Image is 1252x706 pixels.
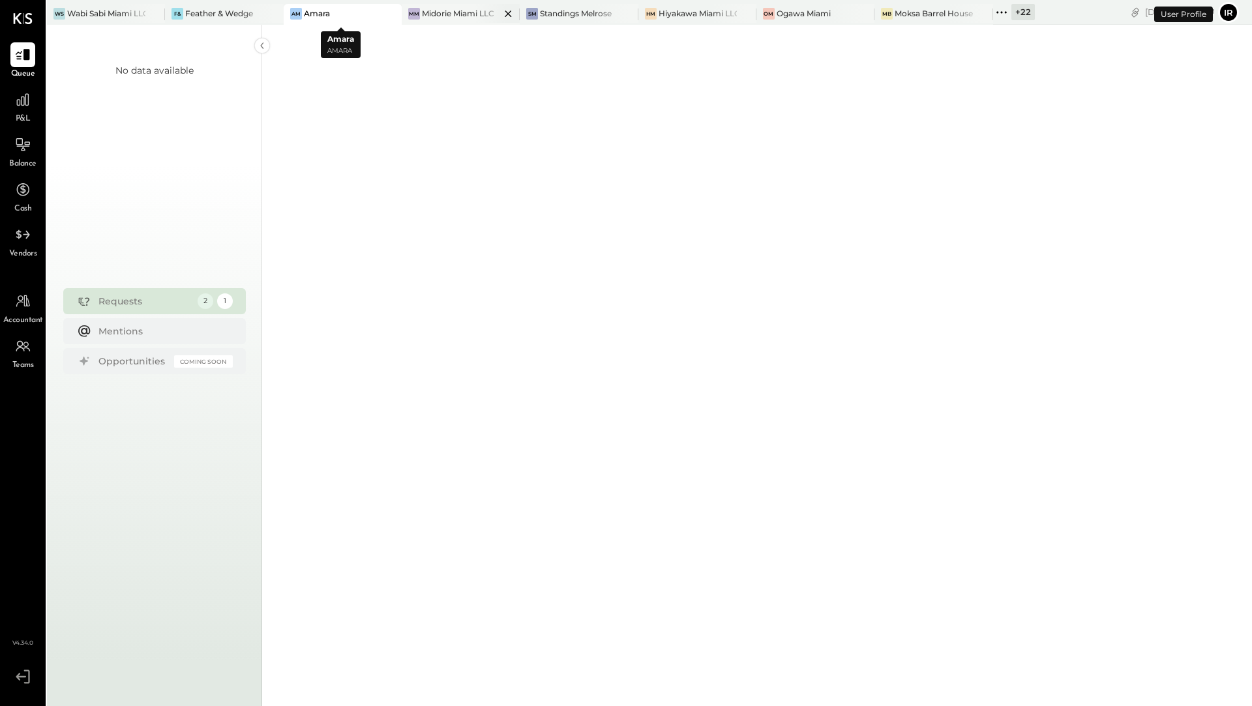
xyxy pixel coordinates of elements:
[98,355,168,368] div: Opportunities
[645,8,657,20] div: HM
[763,8,775,20] div: OM
[422,8,494,19] div: Midorie Miami LLC
[1011,4,1035,20] div: + 22
[1,222,45,260] a: Vendors
[895,8,973,19] div: Moksa Barrel House
[98,325,226,338] div: Mentions
[1,132,45,170] a: Balance
[327,46,354,57] p: Amara
[217,293,233,309] div: 1
[12,360,34,372] span: Teams
[115,64,194,77] div: No data available
[98,295,191,308] div: Requests
[1,177,45,215] a: Cash
[174,355,233,368] div: Coming Soon
[1145,6,1215,18] div: [DATE]
[290,8,302,20] div: Am
[67,8,145,19] div: Wabi Sabi Miami LLC
[526,8,538,20] div: SM
[53,8,65,20] div: WS
[1218,2,1239,23] button: Ir
[1,334,45,372] a: Teams
[327,34,354,44] b: Amara
[1,42,45,80] a: Queue
[9,158,37,170] span: Balance
[3,315,43,327] span: Accountant
[171,8,183,20] div: F&
[659,8,737,19] div: Hiyakawa Miami LLC
[11,68,35,80] span: Queue
[777,8,831,19] div: Ogawa Miami
[408,8,420,20] div: MM
[1,289,45,327] a: Accountant
[881,8,893,20] div: MB
[198,293,213,309] div: 2
[9,248,37,260] span: Vendors
[16,113,31,125] span: P&L
[540,8,612,19] div: Standings Melrose
[1,87,45,125] a: P&L
[185,8,253,19] div: Feather & Wedge
[304,8,330,19] div: Amara
[1129,5,1142,19] div: copy link
[1154,7,1213,22] div: User Profile
[14,203,31,215] span: Cash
